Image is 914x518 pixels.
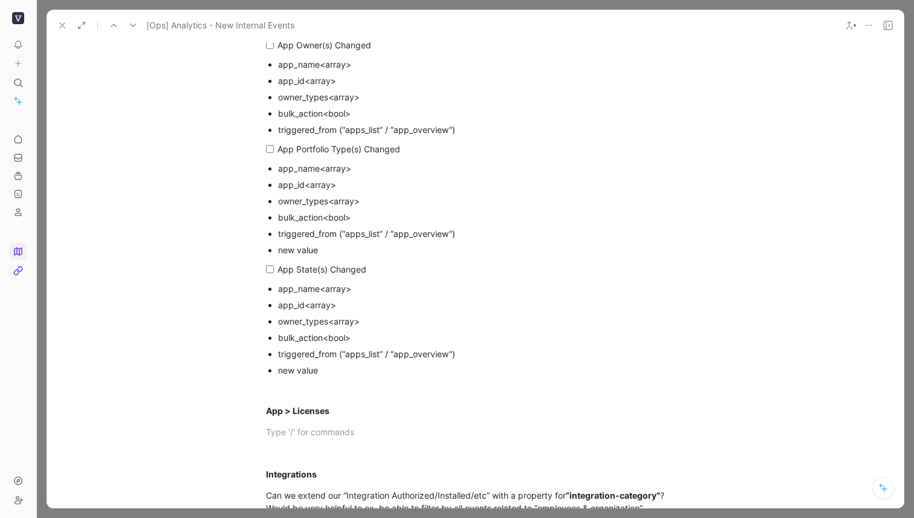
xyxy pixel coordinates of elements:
div: bulk_action<bool> [278,107,684,120]
img: Viio [12,12,24,24]
div: app_name<array> [278,58,684,71]
div: owner_types<array> [278,91,684,103]
div: new value [278,364,684,377]
div: app_name<array> [278,282,684,295]
div: app_id<array> [278,74,684,87]
div: triggered_from (“apps_list” / “app_overview”) [278,348,684,360]
div: app_id<array> [278,299,684,311]
div: owner_types<array> [278,315,684,328]
div: bulk_action<bool> [278,331,684,344]
div: app_id<array> [278,178,684,191]
strong: App > Licenses [266,406,329,416]
div: triggered_from (“apps_list” / “app_overview”) [278,123,684,136]
div: owner_types<array> [278,195,684,207]
div: new value [278,244,684,256]
strong: Integrations [266,469,317,479]
div: App Owner(s) Changed [277,39,682,51]
strong: “integration-category” [566,490,660,500]
span: [Ops] Analytics - New Internal Events [146,18,294,33]
button: Viio [10,10,27,27]
div: app_name<array> [278,162,684,175]
div: bulk_action<bool> [278,211,684,224]
div: triggered_from (“apps_list” / “app_overview”) [278,227,684,240]
div: App Portfolio Type(s) Changed [277,143,682,155]
div: App State(s) Changed [277,263,682,276]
